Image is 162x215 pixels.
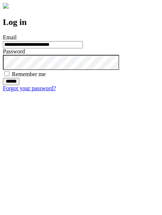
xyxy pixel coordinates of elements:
[3,48,25,54] label: Password
[3,17,159,27] h2: Log in
[3,3,9,9] img: logo-4e3dc11c47720685a147b03b5a06dd966a58ff35d612b21f08c02c0306f2b779.png
[12,71,46,77] label: Remember me
[3,85,56,91] a: Forgot your password?
[3,34,17,40] label: Email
